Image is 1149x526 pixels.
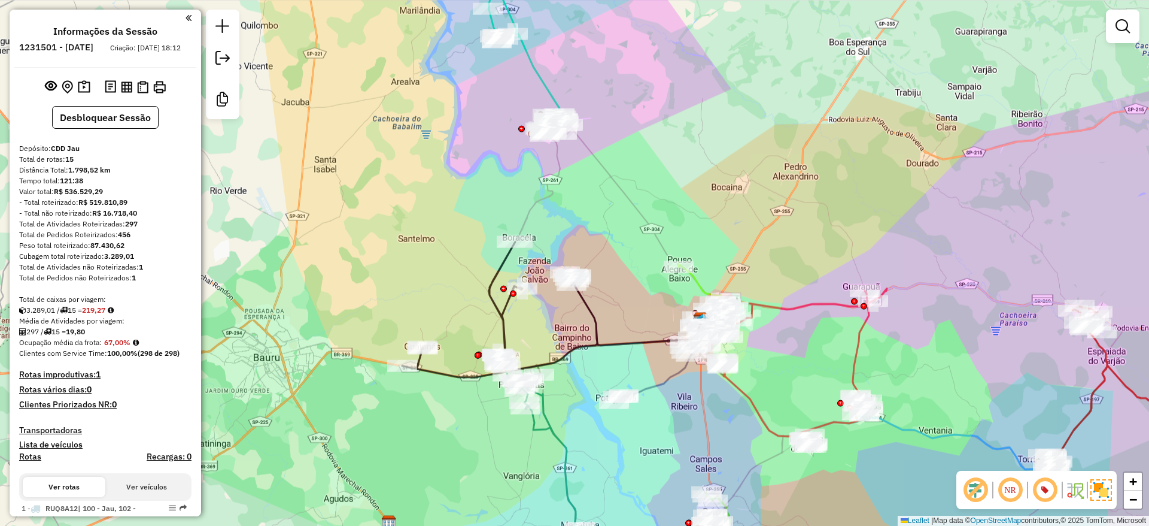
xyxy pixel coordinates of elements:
div: Map data © contributors,© 2025 TomTom, Microsoft [898,516,1149,526]
strong: R$ 519.810,89 [78,198,127,207]
a: Exibir filtros [1111,14,1135,38]
strong: CDD Jau [51,144,80,153]
a: Nova sessão e pesquisa [211,14,235,41]
div: Depósito: [19,143,191,154]
h4: Transportadoras [19,425,191,436]
div: Total de caixas por viagem: [19,294,191,305]
i: Total de rotas [60,307,68,314]
strong: 121:38 [60,176,83,185]
button: Visualizar Romaneio [135,78,151,96]
div: Criação: [DATE] 18:12 [105,43,186,53]
span: | [931,516,933,525]
button: Visualizar relatório de Roteirização [118,78,135,95]
strong: 1.798,52 km [68,165,111,174]
button: Ver rotas [23,477,105,497]
strong: 0 [87,384,92,395]
button: Ver veículos [105,477,188,497]
h4: Informações da Sessão [53,26,157,37]
div: Total de rotas: [19,154,191,165]
i: Total de Atividades [19,328,26,335]
div: - Total roteirizado: [19,197,191,208]
strong: 15 [65,155,74,164]
strong: 87.430,62 [90,241,124,250]
button: Imprimir Rotas [151,78,168,96]
em: Opções [169,504,176,512]
a: Rotas [19,452,41,462]
strong: 19,80 [66,327,85,336]
a: Leaflet [901,516,929,525]
h4: Recargas: 0 [147,452,191,462]
strong: R$ 16.718,40 [92,208,137,217]
button: Painel de Sugestão [75,78,93,96]
div: Média de Atividades por viagem: [19,316,191,327]
div: Tempo total: [19,176,191,186]
i: Meta Caixas/viagem: 237,10 Diferença: -17,83 [108,307,114,314]
button: Desbloquear Sessão [52,106,159,129]
span: RUQ8A12 [45,504,78,513]
img: Exibir/Ocultar setores [1090,479,1112,501]
div: Peso total roteirizado: [19,240,191,251]
span: | 100 - Jau, 102 - Jaú, 114 - Brotas [22,504,136,524]
strong: 3.289,01 [104,252,134,261]
div: - Total não roteirizado: [19,208,191,219]
a: OpenStreetMap [971,516,1022,525]
em: Rota exportada [180,504,187,512]
i: Cubagem total roteirizado [19,307,26,314]
a: Criar modelo [211,87,235,114]
img: 640 UDC Light WCL Villa Carvalho [695,313,710,329]
a: Zoom in [1124,473,1142,491]
strong: 1 [139,262,143,271]
img: Fluxo de ruas [1065,480,1084,500]
div: Cubagem total roteirizado: [19,251,191,262]
div: Total de Pedidos Roteirizados: [19,229,191,240]
h6: 1231501 - [DATE] [19,42,93,53]
button: Logs desbloquear sessão [102,78,118,96]
h4: Lista de veículos [19,440,191,450]
div: Total de Atividades Roteirizadas: [19,219,191,229]
i: Total de rotas [44,328,51,335]
h4: Rotas vários dias: [19,385,191,395]
div: 3.289,01 / 15 = [19,305,191,316]
strong: (298 de 298) [138,349,180,358]
strong: 456 [118,230,130,239]
div: Distância Total: [19,165,191,176]
span: + [1129,474,1137,489]
strong: 1 [96,369,101,380]
img: CDD Jau [693,312,709,328]
div: Total de Pedidos não Roteirizados: [19,273,191,283]
span: Ocupação média da frota: [19,338,102,347]
strong: 219,27 [82,306,105,315]
strong: R$ 536.529,29 [54,187,103,196]
strong: 1 [132,273,136,282]
strong: 67,00% [104,338,130,347]
div: 297 / 15 = [19,327,191,337]
div: Total de Atividades não Roteirizadas: [19,262,191,273]
span: Exibir número da rota [1031,476,1059,504]
span: Ocultar NR [996,476,1025,504]
div: Atividade não roteirizada - SUPERMERCADO FERNAND [693,510,723,522]
strong: 0 [112,399,117,410]
span: Exibir deslocamento [961,476,990,504]
h4: Rotas improdutivas: [19,370,191,380]
span: − [1129,492,1137,507]
a: Zoom out [1124,491,1142,509]
span: 1 - [22,504,136,524]
a: Clique aqui para minimizar o painel [186,11,191,25]
h4: Clientes Priorizados NR: [19,400,191,410]
strong: 297 [125,219,138,228]
em: Média calculada utilizando a maior ocupação (%Peso ou %Cubagem) de cada rota da sessão. Rotas cro... [133,339,139,346]
button: Exibir sessão original [42,77,59,96]
div: Valor total: [19,186,191,197]
span: Clientes com Service Time: [19,349,107,358]
strong: 100,00% [107,349,138,358]
button: Centralizar mapa no depósito ou ponto de apoio [59,78,75,96]
a: Exportar sessão [211,46,235,73]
